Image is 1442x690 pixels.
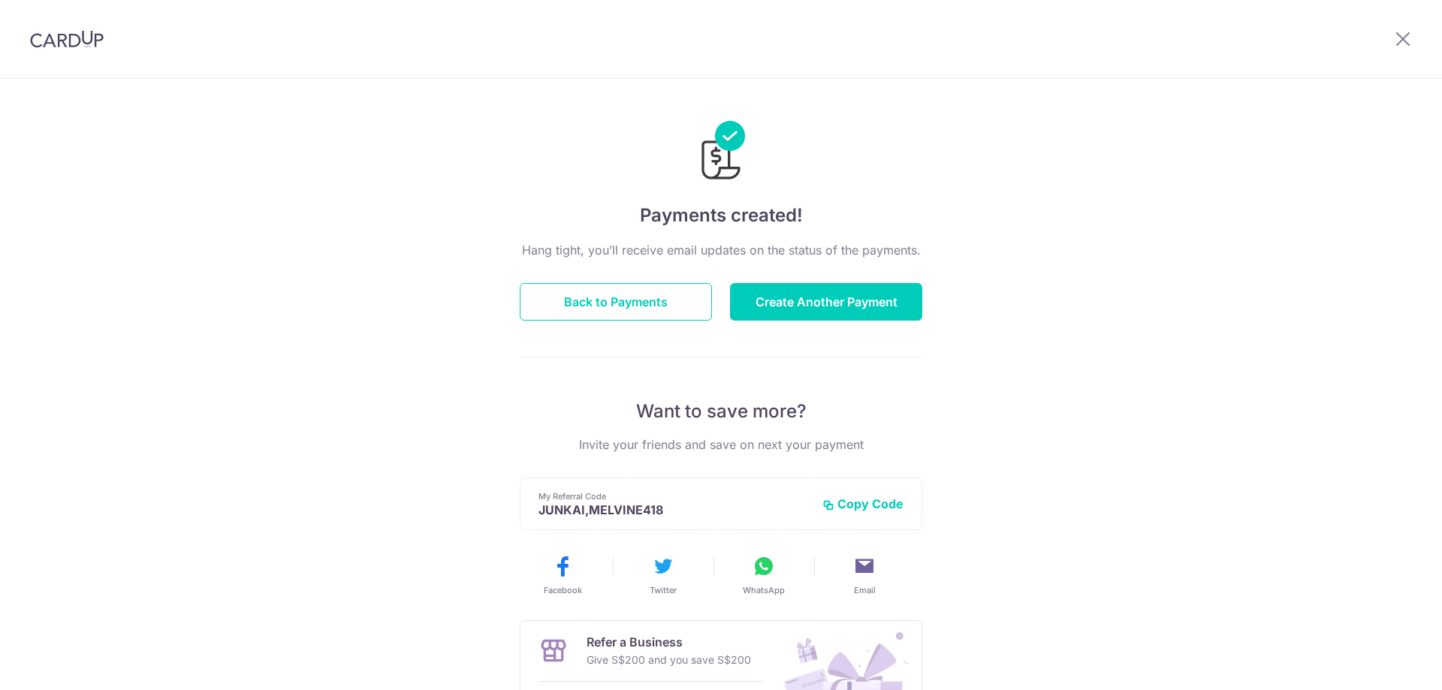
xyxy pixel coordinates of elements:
[619,554,707,596] button: Twitter
[587,651,751,669] p: Give S$200 and you save S$200
[822,496,904,511] button: Copy Code
[587,633,751,651] p: Refer a Business
[520,399,922,423] p: Want to save more?
[518,554,607,596] button: Facebook
[650,584,677,596] span: Twitter
[520,241,922,259] p: Hang tight, you’ll receive email updates on the status of the payments.
[520,435,922,453] p: Invite your friends and save on next your payment
[538,490,810,502] p: My Referral Code
[697,121,745,184] img: Payments
[520,283,712,321] button: Back to Payments
[820,554,909,596] button: Email
[544,584,582,596] span: Facebook
[743,584,785,596] span: WhatsApp
[730,283,922,321] button: Create Another Payment
[854,584,876,596] span: Email
[30,30,104,48] img: CardUp
[719,554,808,596] button: WhatsApp
[538,502,810,517] p: JUNKAI,MELVINE418
[520,202,922,229] h4: Payments created!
